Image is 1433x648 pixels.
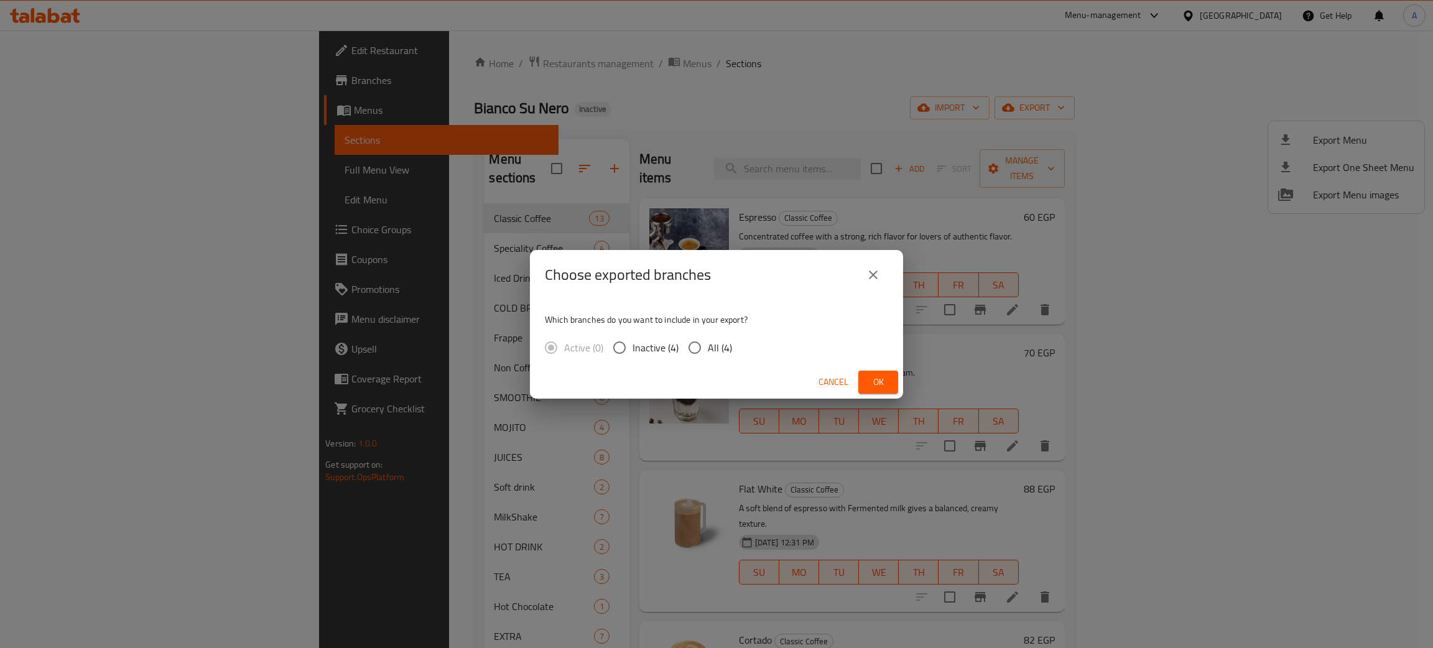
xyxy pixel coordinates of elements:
span: Cancel [819,374,848,390]
span: Inactive (4) [633,340,679,355]
span: All (4) [708,340,732,355]
span: Ok [868,374,888,390]
button: Ok [858,371,898,394]
button: Cancel [814,371,853,394]
h2: Choose exported branches [545,265,711,285]
span: Active (0) [564,340,603,355]
p: Which branches do you want to include in your export? [545,313,888,326]
button: close [858,260,888,290]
